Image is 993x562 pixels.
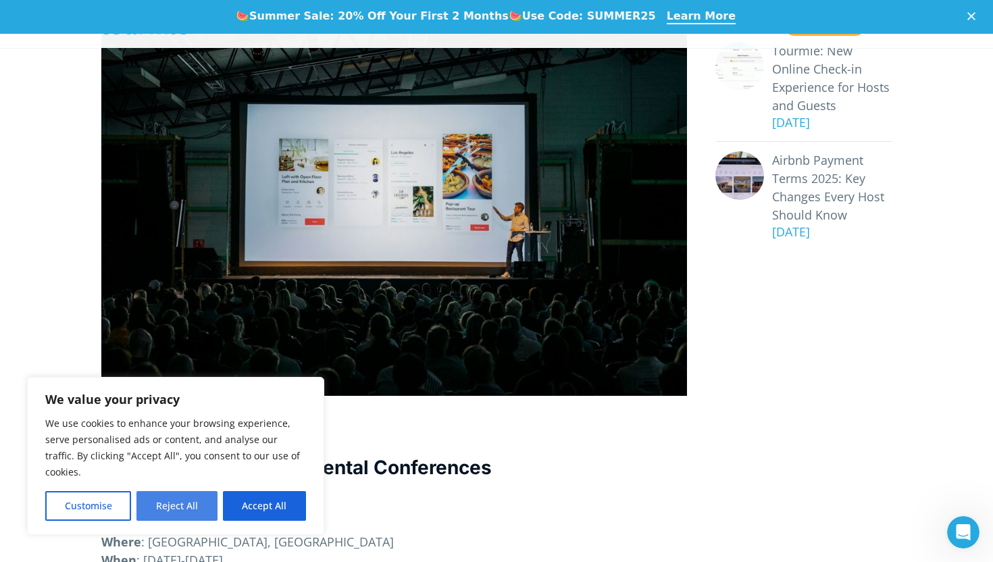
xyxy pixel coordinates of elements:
[764,223,892,241] div: [DATE]
[45,391,306,407] p: We value your privacy
[136,491,217,521] button: Reject All
[947,516,979,548] iframe: Intercom live chat
[764,113,892,132] div: [DATE]
[101,455,687,481] h3: List of Top Short Term Rental Conferences
[101,534,141,550] b: Where
[45,415,306,480] p: We use cookies to enhance your browsing experience, serve personalised ads or content, and analys...
[249,9,509,22] b: Summer Sale: 20% Off Your First 2 Months
[141,534,394,550] span: : [GEOGRAPHIC_DATA], [GEOGRAPHIC_DATA]
[772,151,892,224] a: Airbnb Payment Terms 2025: Key Changes Every Host Should Know
[667,9,736,24] a: Learn More
[772,42,892,115] a: Tourmie: New Online Check-in Experience for Hosts and Guests
[967,12,981,20] div: Close
[236,9,656,23] div: 🍉 🍉
[223,491,306,521] button: Accept All
[45,491,131,521] button: Customise
[522,9,656,22] b: Use Code: SUMMER25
